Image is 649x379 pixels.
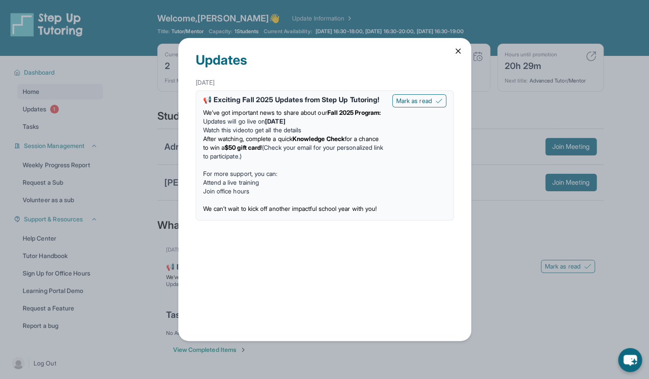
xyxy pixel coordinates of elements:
strong: [DATE] [265,117,285,125]
span: for a chance to win a [203,135,379,151]
span: Mark as read [396,96,432,105]
a: Watch this video [203,126,248,134]
strong: $50 gift card [224,144,261,151]
a: Join office hours [203,187,249,195]
button: Mark as read [392,94,446,107]
span: We can’t wait to kick off another impactful school year with you! [203,205,377,212]
button: chat-button [618,348,642,372]
strong: Knowledge Check [292,135,345,142]
li: to get all the details [203,126,385,134]
strong: Fall 2025 Program: [327,109,381,116]
li: (Check your email for your personalized link to participate.) [203,134,385,161]
p: For more support, you can: [203,169,385,178]
span: ! [261,144,262,151]
div: [DATE] [196,75,454,90]
img: Mark as read [435,97,442,104]
a: Attend a live training [203,179,259,186]
div: 📢 Exciting Fall 2025 Updates from Step Up Tutoring! [203,94,385,105]
span: After watching, complete a quick [203,135,292,142]
li: Updates will go live on [203,117,385,126]
span: We’ve got important news to share about our [203,109,327,116]
div: Updates [196,38,454,75]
